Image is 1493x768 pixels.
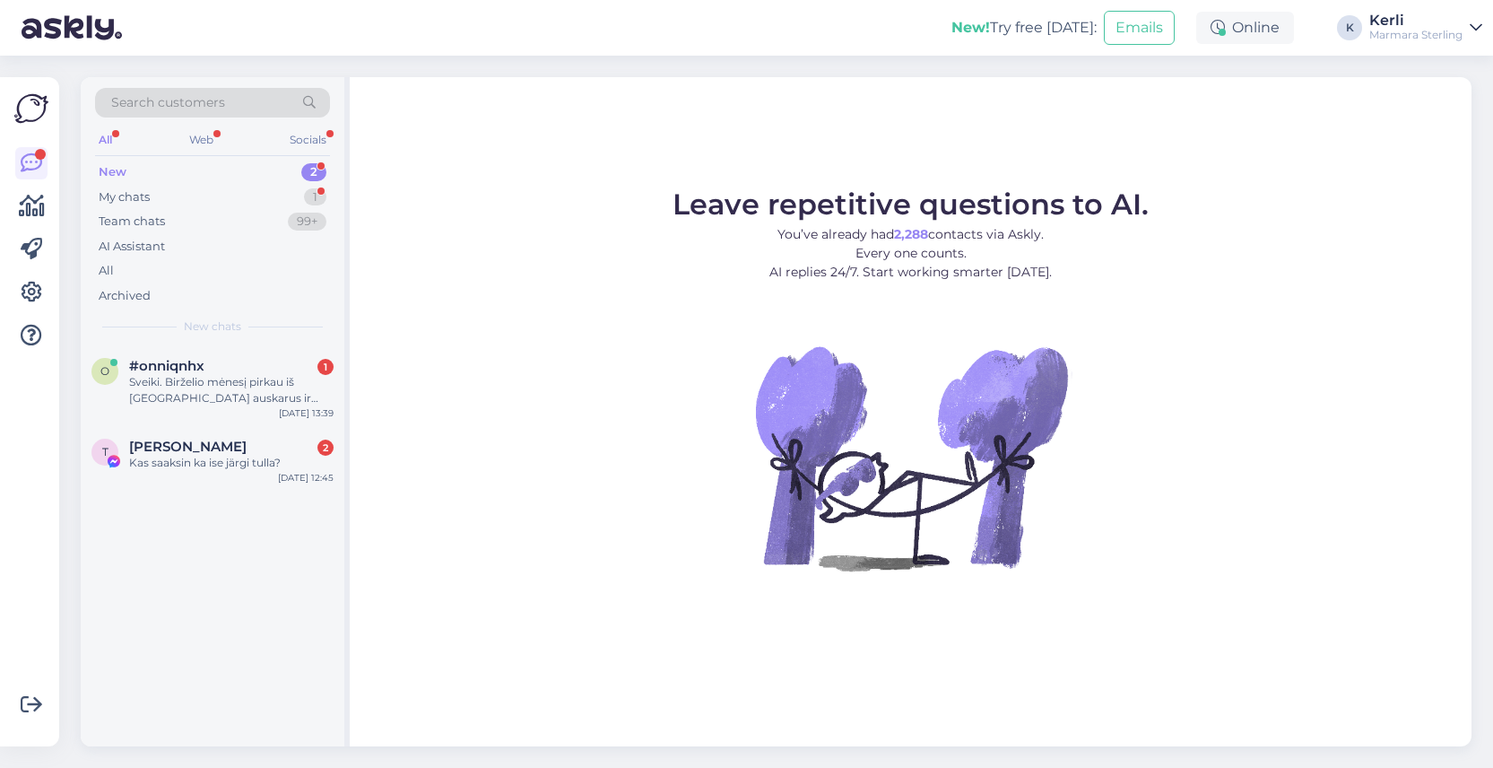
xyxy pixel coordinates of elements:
[1196,12,1294,44] div: Online
[184,319,241,335] span: New chats
[317,440,334,456] div: 2
[288,213,326,231] div: 99+
[1369,13,1463,28] div: Kerli
[99,262,114,280] div: All
[99,163,126,181] div: New
[951,17,1097,39] div: Try free [DATE]:
[129,455,334,471] div: Kas saaksin ka ise järgi tulla?
[99,287,151,305] div: Archived
[278,471,334,484] div: [DATE] 12:45
[1369,28,1463,42] div: Marmara Sterling
[894,226,928,242] b: 2,288
[14,92,48,126] img: Askly Logo
[99,238,165,256] div: AI Assistant
[279,406,334,420] div: [DATE] 13:39
[1337,15,1362,40] div: K
[129,374,334,406] div: Sveiki. Birželio mėnesį pirkau iš [GEOGRAPHIC_DATA] auskarus ir grandinėlę. Su auskarais iškilo p...
[673,225,1149,282] p: You’ve already had contacts via Askly. Every one counts. AI replies 24/7. Start working smarter [...
[99,213,165,231] div: Team chats
[301,163,326,181] div: 2
[951,19,990,36] b: New!
[102,445,109,458] span: T
[129,439,247,455] span: Tambet Kattel
[129,358,204,374] span: #onniqnhx
[1369,13,1482,42] a: KerliMarmara Sterling
[750,296,1072,619] img: No Chat active
[99,188,150,206] div: My chats
[304,188,326,206] div: 1
[111,93,225,112] span: Search customers
[286,128,330,152] div: Socials
[186,128,217,152] div: Web
[1104,11,1175,45] button: Emails
[95,128,116,152] div: All
[317,359,334,375] div: 1
[673,187,1149,222] span: Leave repetitive questions to AI.
[100,364,109,378] span: o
